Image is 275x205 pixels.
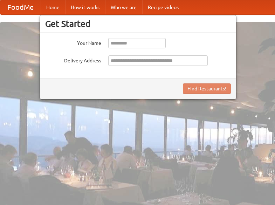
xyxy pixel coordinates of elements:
[45,55,101,64] label: Delivery Address
[45,19,231,29] h3: Get Started
[45,38,101,47] label: Your Name
[0,0,41,14] a: FoodMe
[183,83,231,94] button: Find Restaurants!
[105,0,142,14] a: Who we are
[65,0,105,14] a: How it works
[41,0,65,14] a: Home
[142,0,184,14] a: Recipe videos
